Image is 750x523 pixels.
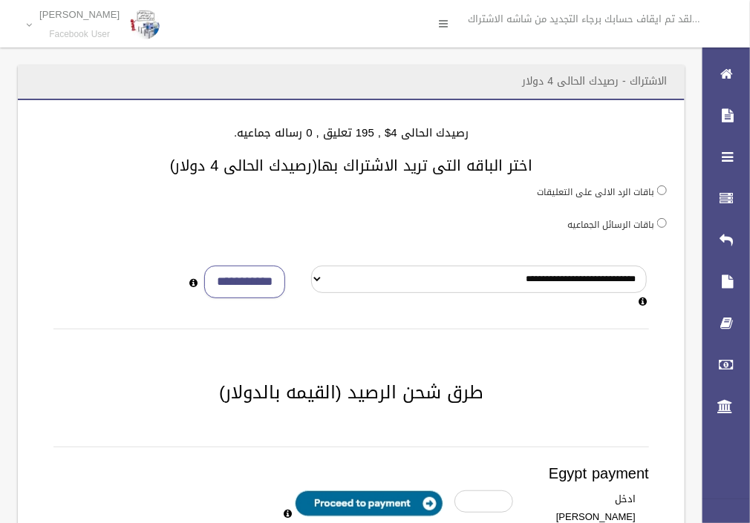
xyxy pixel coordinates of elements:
[36,383,667,402] h2: طرق شحن الرصيد (القيمه بالدولار)
[36,127,667,139] h4: رصيدك الحالى 4$ , 195 تعليق , 0 رساله جماعيه.
[53,465,649,481] h3: Egypt payment
[36,157,667,174] h3: اختر الباقه التى تريد الاشتراك بها(رصيدك الحالى 4 دولار)
[39,29,120,40] small: Facebook User
[537,184,654,200] label: باقات الرد الالى على التعليقات
[567,217,654,233] label: باقات الرسائل الجماعيه
[39,9,120,20] p: [PERSON_NAME]
[505,67,685,96] header: الاشتراك - رصيدك الحالى 4 دولار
